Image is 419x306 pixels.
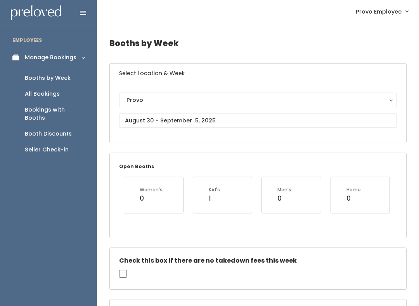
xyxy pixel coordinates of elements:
[126,96,390,104] div: Provo
[119,257,397,264] h5: Check this box if there are no takedown fees this week
[110,64,406,83] h6: Select Location & Week
[11,5,61,21] img: preloved logo
[277,186,291,193] div: Men's
[346,186,361,193] div: Home
[277,193,291,203] div: 0
[209,193,220,203] div: 1
[119,93,397,107] button: Provo
[109,33,407,54] h4: Booths by Week
[25,106,85,122] div: Bookings with Booths
[140,193,163,203] div: 0
[140,186,163,193] div: Women's
[356,7,402,16] span: Provo Employee
[119,163,154,170] small: Open Booths
[25,90,60,98] div: All Bookings
[25,146,69,154] div: Seller Check-in
[346,193,361,203] div: 0
[25,53,76,62] div: Manage Bookings
[25,74,71,82] div: Booths by Week
[25,130,72,138] div: Booth Discounts
[119,113,397,128] input: August 30 - September 5, 2025
[209,186,220,193] div: Kid's
[348,3,416,20] a: Provo Employee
